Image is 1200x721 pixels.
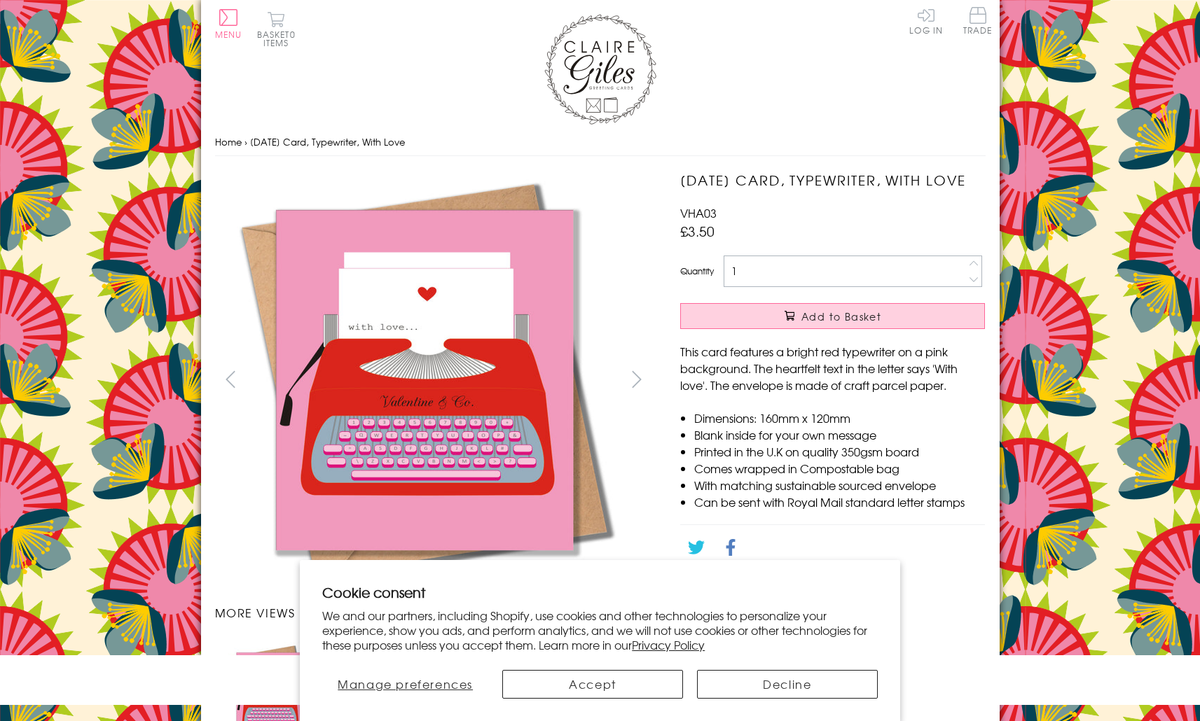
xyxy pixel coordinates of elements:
img: Claire Giles Greetings Cards [544,14,656,125]
button: prev [215,363,247,395]
button: Add to Basket [680,303,985,329]
nav: breadcrumbs [215,128,986,157]
button: Accept [502,670,683,699]
h2: Cookie consent [322,582,878,602]
a: Log In [909,7,943,34]
li: Printed in the U.K on quality 350gsm board [694,443,985,460]
span: 0 items [263,28,296,49]
button: Manage preferences [322,670,488,699]
button: Decline [697,670,878,699]
span: Trade [963,7,993,34]
li: Comes wrapped in Compostable bag [694,460,985,477]
img: Valentine's Day Card, Typewriter, With Love [215,170,635,590]
a: Privacy Policy [632,636,705,653]
a: Trade [963,7,993,37]
label: Quantity [680,265,714,277]
button: Basket0 items [257,11,296,47]
h3: More views [215,604,653,621]
li: With matching sustainable sourced envelope [694,477,985,493]
span: £3.50 [680,221,715,241]
span: [DATE] Card, Typewriter, With Love [250,135,405,148]
span: VHA03 [680,204,717,221]
span: › [244,135,247,148]
p: This card features a bright red typewriter on a pink background. The heartfelt text in the letter... [680,343,985,393]
p: We and our partners, including Shopify, use cookies and other technologies to personalize your ex... [322,608,878,652]
span: Manage preferences [338,675,473,692]
button: next [621,363,652,395]
li: Blank inside for your own message [694,426,985,443]
button: Menu [215,9,242,38]
span: Menu [215,28,242,41]
li: Dimensions: 160mm x 120mm [694,409,985,426]
span: Add to Basket [801,309,881,323]
h1: [DATE] Card, Typewriter, With Love [680,170,985,190]
li: Can be sent with Royal Mail standard letter stamps [694,493,985,510]
a: Home [215,135,242,148]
